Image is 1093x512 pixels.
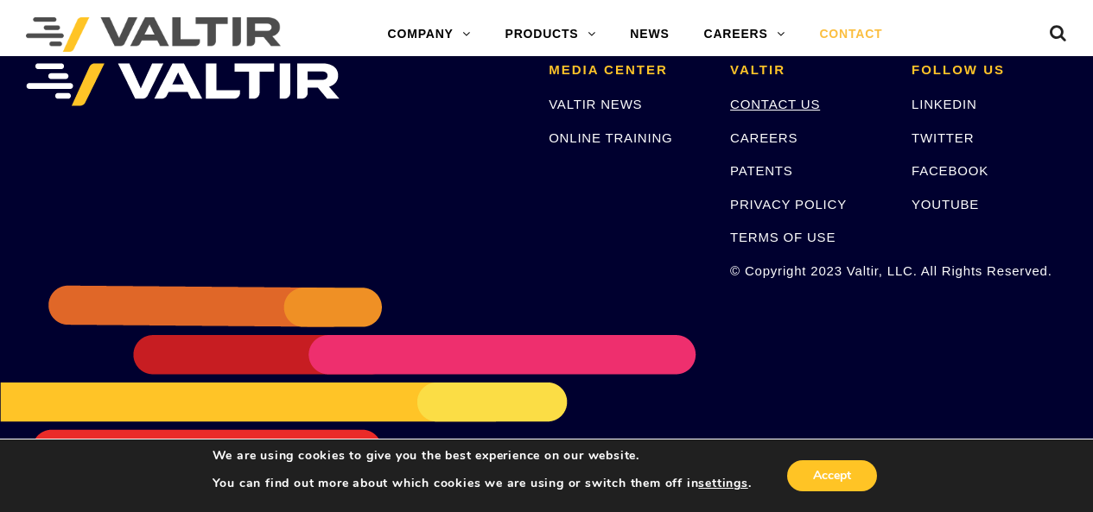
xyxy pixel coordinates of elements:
a: TERMS OF USE [730,230,836,244]
button: Accept [787,460,877,491]
a: CONTACT [802,17,899,52]
img: VALTIR [26,63,340,106]
a: CAREERS [730,130,798,145]
a: YOUTUBE [912,197,979,212]
a: PRODUCTS [488,17,613,52]
img: Valtir [26,17,281,52]
a: VALTIR NEWS [549,97,642,111]
a: CONTACT US [730,97,820,111]
h2: MEDIA CENTER [549,63,704,78]
p: We are using cookies to give you the best experience on our website. [213,448,752,464]
p: You can find out more about which cookies we are using or switch them off in . [213,476,752,491]
p: © Copyright 2023 Valtir, LLC. All Rights Reserved. [730,261,886,281]
a: PRIVACY POLICY [730,197,847,212]
a: ONLINE TRAINING [549,130,672,145]
a: TWITTER [912,130,974,145]
h2: FOLLOW US [912,63,1067,78]
a: FACEBOOK [912,163,988,178]
h2: VALTIR [730,63,886,78]
a: NEWS [613,17,686,52]
button: settings [698,476,747,491]
a: LINKEDIN [912,97,977,111]
a: COMPANY [371,17,488,52]
a: PATENTS [730,163,793,178]
a: CAREERS [687,17,803,52]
